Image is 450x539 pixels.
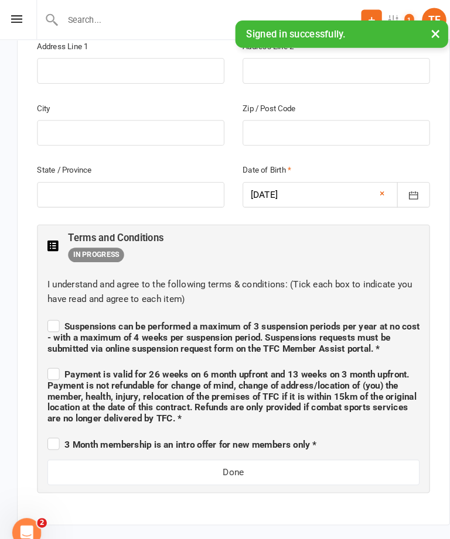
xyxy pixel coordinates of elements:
[46,310,404,341] span: Suspensions can be performed a maximum of 3 suspension periods per year at no cost - with a maxim...
[36,159,88,171] label: State / Province
[57,11,348,28] input: Search...
[234,99,285,111] label: Zip / Post Code
[12,499,40,527] iframe: Intercom live chat
[46,423,305,434] span: 3 Month membership is an intro offer for new members only *
[409,20,430,45] button: ×
[66,239,120,253] span: IN PROGRESS
[366,180,370,194] a: ×
[36,499,45,509] span: 2
[234,159,281,171] label: Date of Birth
[66,224,158,235] h3: Terms and Conditions
[407,8,430,31] div: TF
[36,99,48,111] label: City
[46,443,404,468] button: Done
[390,13,399,25] span: 1
[46,356,401,408] span: Payment is valid for 26 weeks on 6 month upfront and 13 weeks on 3 month upfront. Payment is not ...
[237,28,333,39] span: Signed in successfully.
[46,267,404,295] div: I understand and agree to the following terms & conditions: (Tick each box to indicate you have r...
